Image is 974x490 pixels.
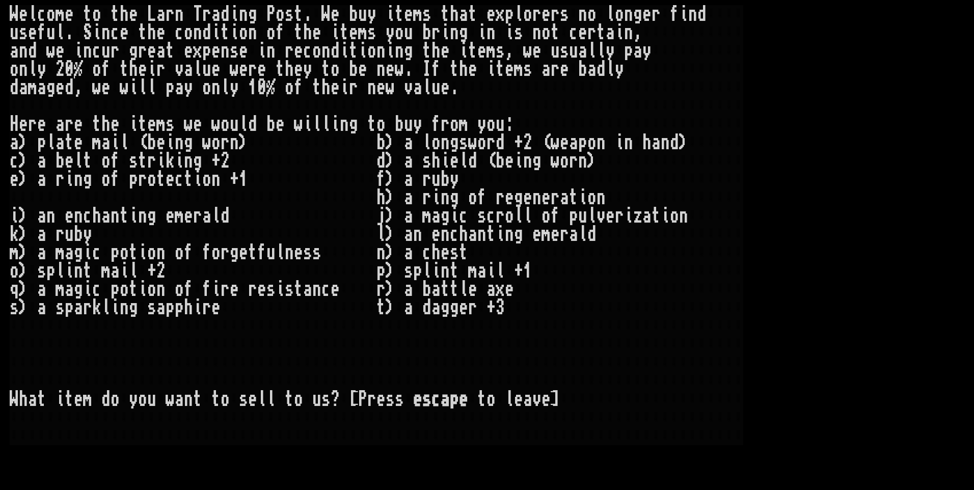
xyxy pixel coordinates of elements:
div: e [56,78,65,97]
div: % [266,78,276,97]
div: i [74,42,83,60]
div: e [239,60,248,78]
div: e [276,115,285,133]
div: w [386,78,395,97]
div: d [202,23,211,42]
div: v [404,78,413,97]
div: W [10,5,19,23]
div: . [303,5,312,23]
div: d [331,42,340,60]
div: r [652,5,661,23]
div: c [92,42,101,60]
div: n [578,5,587,23]
div: e [386,60,395,78]
div: b [349,5,358,23]
div: e [532,42,542,60]
div: i [331,23,340,42]
div: r [587,23,597,42]
div: . [404,60,413,78]
div: y [615,60,624,78]
div: r [349,78,358,97]
div: 1 [248,78,257,97]
div: t [321,60,331,78]
div: t [312,78,321,97]
div: n [376,42,386,60]
div: g [404,42,413,60]
div: o [221,115,230,133]
div: , [633,23,642,42]
div: i [615,23,624,42]
div: t [111,5,120,23]
div: w [120,78,129,97]
div: n [688,5,697,23]
div: u [569,42,578,60]
div: t [294,5,303,23]
div: r [156,60,166,78]
div: o [542,23,551,42]
div: o [92,60,101,78]
div: W [321,5,331,23]
div: e [468,60,477,78]
div: r [551,60,560,78]
div: l [606,60,615,78]
div: w [184,115,193,133]
div: p [166,78,175,97]
div: e [65,5,74,23]
div: g [129,42,138,60]
div: e [211,42,221,60]
div: s [560,5,569,23]
div: e [294,60,303,78]
div: m [358,23,367,42]
div: d [28,42,37,60]
div: 0 [257,78,266,97]
div: i [386,5,395,23]
div: n [266,42,276,60]
div: y [230,78,239,97]
div: i [230,23,239,42]
div: o [331,60,340,78]
div: i [477,23,486,42]
div: u [230,115,239,133]
div: m [514,60,523,78]
div: n [83,42,92,60]
div: o [92,5,101,23]
div: d [597,60,606,78]
div: u [10,23,19,42]
div: a [413,78,422,97]
div: u [101,42,111,60]
div: . [65,23,74,42]
div: m [28,78,37,97]
div: w [395,60,404,78]
div: e [101,78,111,97]
div: a [56,115,65,133]
div: r [65,115,74,133]
div: i [230,5,239,23]
div: e [578,23,587,42]
div: t [496,60,505,78]
div: e [486,5,496,23]
div: p [505,5,514,23]
div: i [505,23,514,42]
div: e [184,42,193,60]
div: t [395,5,404,23]
div: a [10,42,19,60]
div: o [395,23,404,42]
div: w [92,78,101,97]
div: d [697,5,707,23]
div: l [587,42,597,60]
div: p [624,42,633,60]
div: i [459,42,468,60]
div: h [101,115,111,133]
div: a [37,78,46,97]
div: l [193,60,202,78]
div: s [166,115,175,133]
div: n [450,23,459,42]
div: e [294,42,303,60]
div: l [147,78,156,97]
div: h [120,5,129,23]
div: m [156,115,166,133]
div: e [156,23,166,42]
div: r [138,42,147,60]
div: f [276,23,285,42]
div: e [28,23,37,42]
